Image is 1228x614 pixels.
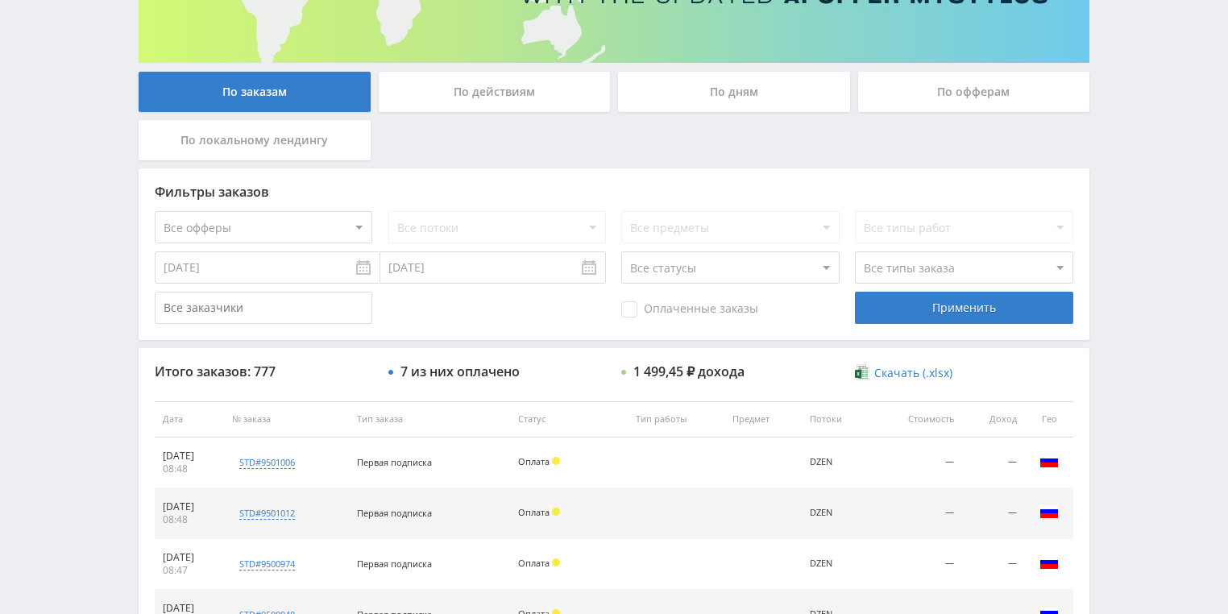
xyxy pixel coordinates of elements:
[628,401,724,438] th: Тип работы
[855,364,869,380] img: xlsx
[518,455,550,467] span: Оплата
[810,558,864,569] div: DZEN
[155,401,224,438] th: Дата
[872,438,962,488] td: —
[163,513,216,526] div: 08:48
[810,457,864,467] div: DZEN
[962,539,1025,590] td: —
[357,558,432,570] span: Первая подписка
[163,463,216,475] div: 08:48
[962,488,1025,539] td: —
[155,185,1073,199] div: Фильтры заказов
[962,401,1025,438] th: Доход
[618,72,850,112] div: По дням
[1039,553,1059,572] img: rus.png
[239,558,295,570] div: std#9500974
[163,500,216,513] div: [DATE]
[872,539,962,590] td: —
[510,401,628,438] th: Статус
[357,507,432,519] span: Первая подписка
[518,557,550,569] span: Оплата
[1039,502,1059,521] img: rus.png
[518,506,550,518] span: Оплата
[357,456,432,468] span: Первая подписка
[858,72,1090,112] div: По офферам
[855,292,1072,324] div: Применить
[872,488,962,539] td: —
[155,364,372,379] div: Итого заказов: 777
[552,558,560,566] span: Холд
[633,364,745,379] div: 1 499,45 ₽ дохода
[810,508,864,518] div: DZEN
[802,401,872,438] th: Потоки
[1039,451,1059,471] img: rus.png
[163,450,216,463] div: [DATE]
[163,564,216,577] div: 08:47
[872,401,962,438] th: Стоимость
[400,364,520,379] div: 7 из них оплачено
[552,457,560,465] span: Холд
[224,401,349,438] th: № заказа
[163,551,216,564] div: [DATE]
[621,301,758,317] span: Оплаченные заказы
[239,456,295,469] div: std#9501006
[1025,401,1073,438] th: Гео
[874,367,952,380] span: Скачать (.xlsx)
[379,72,611,112] div: По действиям
[139,120,371,160] div: По локальному лендингу
[239,507,295,520] div: std#9501012
[349,401,510,438] th: Тип заказа
[155,292,372,324] input: Все заказчики
[855,365,952,381] a: Скачать (.xlsx)
[724,401,802,438] th: Предмет
[139,72,371,112] div: По заказам
[552,508,560,516] span: Холд
[962,438,1025,488] td: —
